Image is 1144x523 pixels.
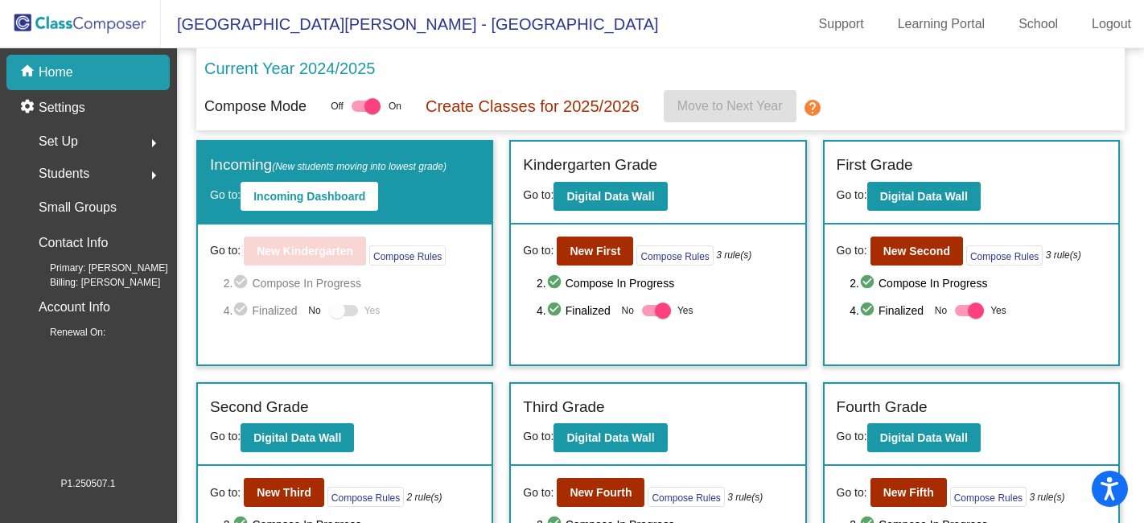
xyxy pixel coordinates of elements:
[224,301,301,320] span: 4. Finalized
[204,56,375,80] p: Current Year 2024/2025
[537,301,614,320] span: 4. Finalized
[1029,490,1064,504] i: 3 rule(s)
[204,96,307,117] p: Compose Mode
[39,130,78,153] span: Set Up
[389,99,401,113] span: On
[716,248,751,262] i: 3 rule(s)
[19,63,39,82] mat-icon: home
[210,188,241,201] span: Go to:
[39,296,110,319] p: Account Info
[837,396,928,419] label: Fourth Grade
[19,98,39,117] mat-icon: settings
[546,274,566,293] mat-icon: check_circle
[570,245,620,257] b: New First
[557,478,644,507] button: New Fourth
[244,478,324,507] button: New Third
[144,134,163,153] mat-icon: arrow_right
[369,245,446,266] button: Compose Rules
[553,182,667,211] button: Digital Data Wall
[39,232,108,254] p: Contact Info
[39,163,89,185] span: Students
[727,490,763,504] i: 3 rule(s)
[837,188,867,201] span: Go to:
[233,301,252,320] mat-icon: check_circle
[885,11,998,37] a: Learning Portal
[566,431,654,444] b: Digital Data Wall
[664,90,796,122] button: Move to Next Year
[867,182,981,211] button: Digital Data Wall
[850,274,1106,293] span: 2. Compose In Progress
[257,245,353,257] b: New Kindergarten
[870,237,963,266] button: New Second
[523,154,657,177] label: Kindergarten Grade
[636,245,713,266] button: Compose Rules
[870,478,947,507] button: New Fifth
[523,484,553,501] span: Go to:
[426,94,640,118] p: Create Classes for 2025/2026
[859,274,879,293] mat-icon: check_circle
[546,301,566,320] mat-icon: check_circle
[570,486,632,499] b: New Fourth
[880,431,968,444] b: Digital Data Wall
[883,486,934,499] b: New Fifth
[210,396,309,419] label: Second Grade
[523,396,604,419] label: Third Grade
[523,188,553,201] span: Go to:
[803,98,822,117] mat-icon: help
[210,154,446,177] label: Incoming
[210,430,241,443] span: Go to:
[837,242,867,259] span: Go to:
[241,423,354,452] button: Digital Data Wall
[272,161,446,172] span: (New students moving into lowest grade)
[241,182,378,211] button: Incoming Dashboard
[161,11,659,37] span: [GEOGRAPHIC_DATA][PERSON_NAME] - [GEOGRAPHIC_DATA]
[1046,248,1081,262] i: 3 rule(s)
[677,99,783,113] span: Move to Next Year
[24,261,168,275] span: Primary: [PERSON_NAME]
[837,430,867,443] span: Go to:
[850,301,927,320] span: 4. Finalized
[523,430,553,443] span: Go to:
[523,242,553,259] span: Go to:
[950,487,1027,507] button: Compose Rules
[244,237,366,266] button: New Kindergarten
[806,11,877,37] a: Support
[327,487,404,507] button: Compose Rules
[331,99,344,113] span: Off
[257,486,311,499] b: New Third
[557,237,633,266] button: New First
[677,301,693,320] span: Yes
[210,484,241,501] span: Go to:
[553,423,667,452] button: Digital Data Wall
[24,325,105,340] span: Renewal On:
[537,274,793,293] span: 2. Compose In Progress
[39,63,73,82] p: Home
[859,301,879,320] mat-icon: check_circle
[867,423,981,452] button: Digital Data Wall
[39,196,117,219] p: Small Groups
[24,275,160,290] span: Billing: [PERSON_NAME]
[1006,11,1071,37] a: School
[648,487,724,507] button: Compose Rules
[308,303,320,318] span: No
[144,166,163,185] mat-icon: arrow_right
[622,303,634,318] span: No
[253,431,341,444] b: Digital Data Wall
[566,190,654,203] b: Digital Data Wall
[364,301,381,320] span: Yes
[210,242,241,259] span: Go to:
[935,303,947,318] span: No
[233,274,252,293] mat-icon: check_circle
[883,245,950,257] b: New Second
[407,490,442,504] i: 2 rule(s)
[39,98,85,117] p: Settings
[880,190,968,203] b: Digital Data Wall
[253,190,365,203] b: Incoming Dashboard
[990,301,1006,320] span: Yes
[224,274,480,293] span: 2. Compose In Progress
[837,154,913,177] label: First Grade
[837,484,867,501] span: Go to:
[1079,11,1144,37] a: Logout
[966,245,1043,266] button: Compose Rules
